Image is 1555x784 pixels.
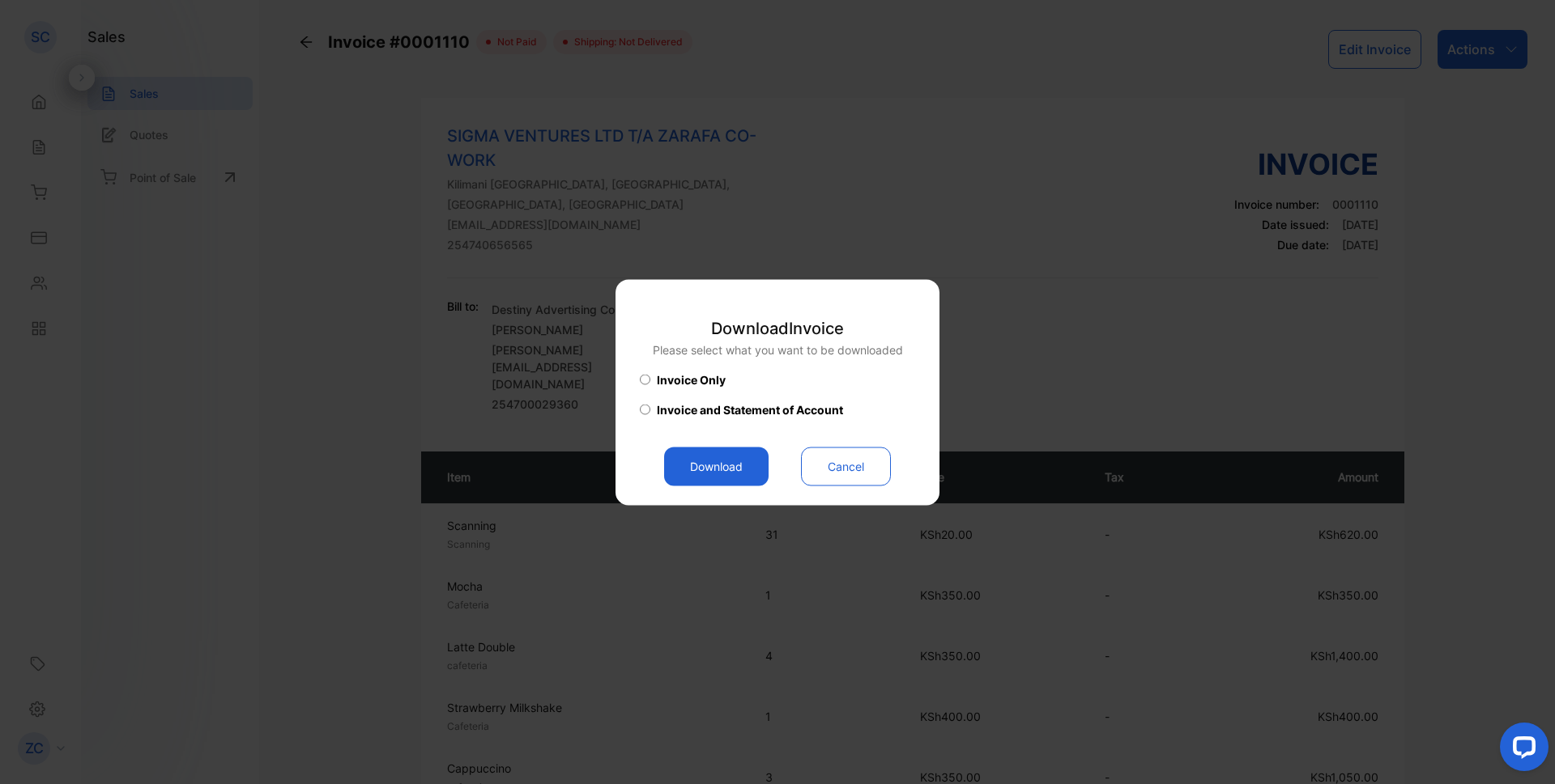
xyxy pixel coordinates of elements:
[801,447,891,485] button: Cancel
[657,400,843,417] span: Invoice and Statement of Account
[1487,716,1555,784] iframe: LiveChat chat widget
[653,316,903,340] p: Download Invoice
[653,341,903,358] p: Please select what you want to be downloaded
[664,447,769,485] button: Download
[657,371,726,388] span: Invoice Only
